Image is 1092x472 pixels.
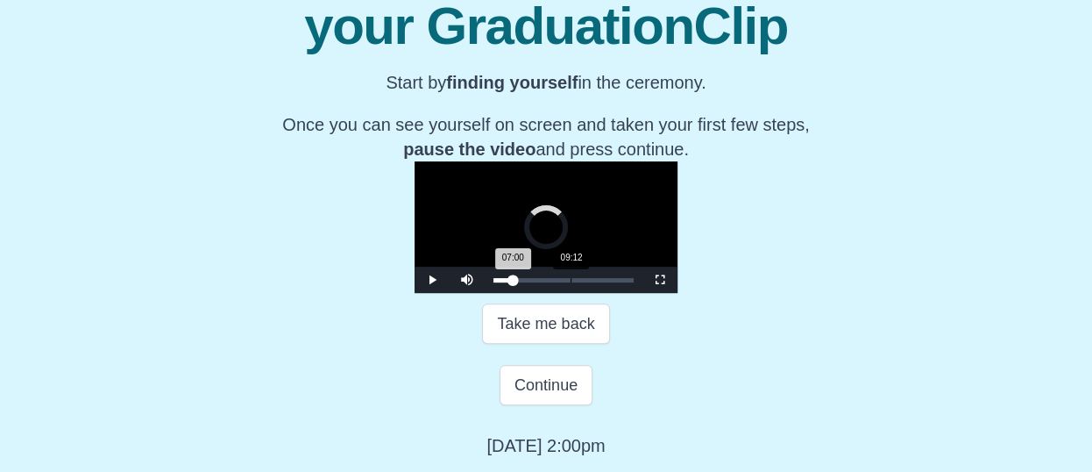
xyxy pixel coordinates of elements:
[415,267,450,293] button: Play
[273,70,819,95] p: Start by in the ceremony.
[403,139,535,159] b: pause the video
[450,267,485,293] button: Mute
[486,433,605,458] p: [DATE] 2:00pm
[500,365,592,405] button: Continue
[482,304,609,344] button: Take me back
[273,112,819,161] p: Once you can see yourself on screen and taken your first few steps, and press continue.
[415,161,677,293] div: Video Player
[446,73,578,92] b: finding yourself
[642,267,677,293] button: Fullscreen
[493,278,634,282] div: Progress Bar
